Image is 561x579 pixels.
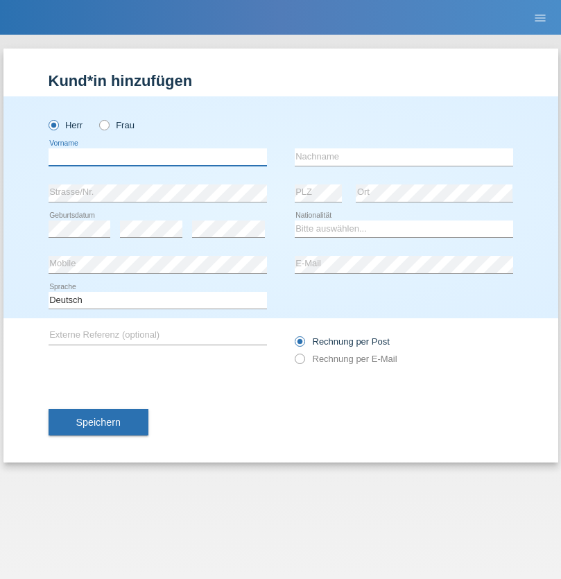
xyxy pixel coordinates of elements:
h1: Kund*in hinzufügen [49,72,513,89]
label: Rechnung per E-Mail [295,354,397,364]
label: Rechnung per Post [295,336,390,347]
input: Herr [49,120,58,129]
label: Herr [49,120,83,130]
a: menu [526,13,554,21]
input: Rechnung per Post [295,336,304,354]
input: Frau [99,120,108,129]
input: Rechnung per E-Mail [295,354,304,371]
span: Speichern [76,417,121,428]
i: menu [533,11,547,25]
label: Frau [99,120,135,130]
button: Speichern [49,409,148,435]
